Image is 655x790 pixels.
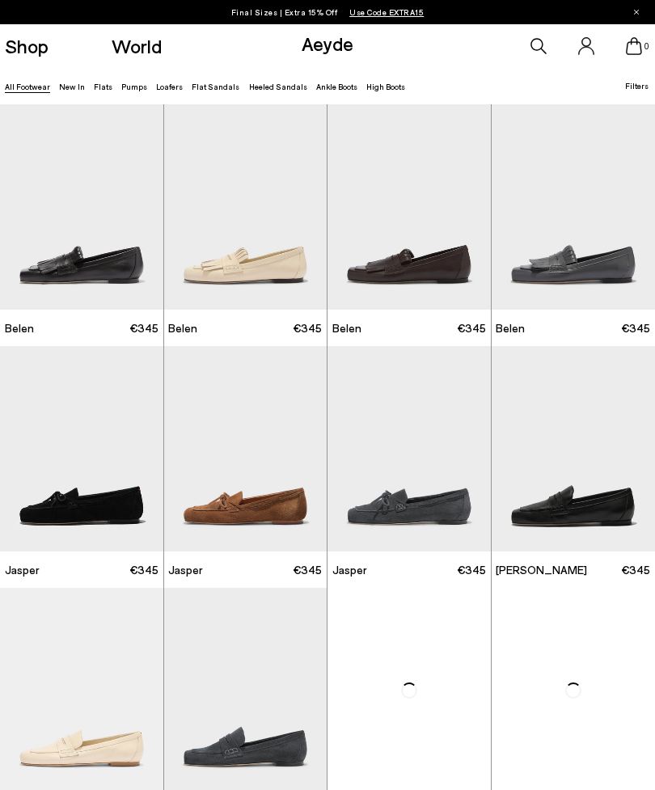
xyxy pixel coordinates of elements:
[192,82,239,91] a: Flat Sandals
[249,82,307,91] a: Heeled Sandals
[164,104,327,310] img: Belen Tassel Loafers
[293,320,322,336] span: €345
[626,37,642,55] a: 0
[129,320,158,336] span: €345
[327,310,491,346] a: Belen €345
[112,36,162,56] a: World
[316,82,357,91] a: Ankle Boots
[302,32,353,55] a: Aeyde
[164,346,327,551] img: Jasper Moccasin Loafers
[59,82,85,91] a: New In
[332,320,361,336] span: Belen
[164,310,327,346] a: Belen €345
[625,81,649,91] span: Filters
[327,551,491,588] a: Jasper €345
[349,7,424,17] span: Navigate to /collections/ss25-final-sizes
[327,104,491,310] img: Belen Tassel Loafers
[5,562,40,578] span: Jasper
[5,82,50,91] a: All Footwear
[332,562,367,578] span: Jasper
[621,562,650,578] span: €345
[457,562,486,578] span: €345
[293,562,322,578] span: €345
[366,82,405,91] a: High Boots
[496,320,525,336] span: Belen
[5,36,49,56] a: Shop
[327,346,491,551] img: Jasper Moccasin Loafers
[5,320,34,336] span: Belen
[496,562,587,578] span: [PERSON_NAME]
[156,82,183,91] a: Loafers
[231,4,425,20] p: Final Sizes | Extra 15% Off
[642,42,650,51] span: 0
[129,562,158,578] span: €345
[621,320,650,336] span: €345
[94,82,112,91] a: Flats
[168,562,203,578] span: Jasper
[121,82,147,91] a: Pumps
[457,320,486,336] span: €345
[164,551,327,588] a: Jasper €345
[168,320,197,336] span: Belen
